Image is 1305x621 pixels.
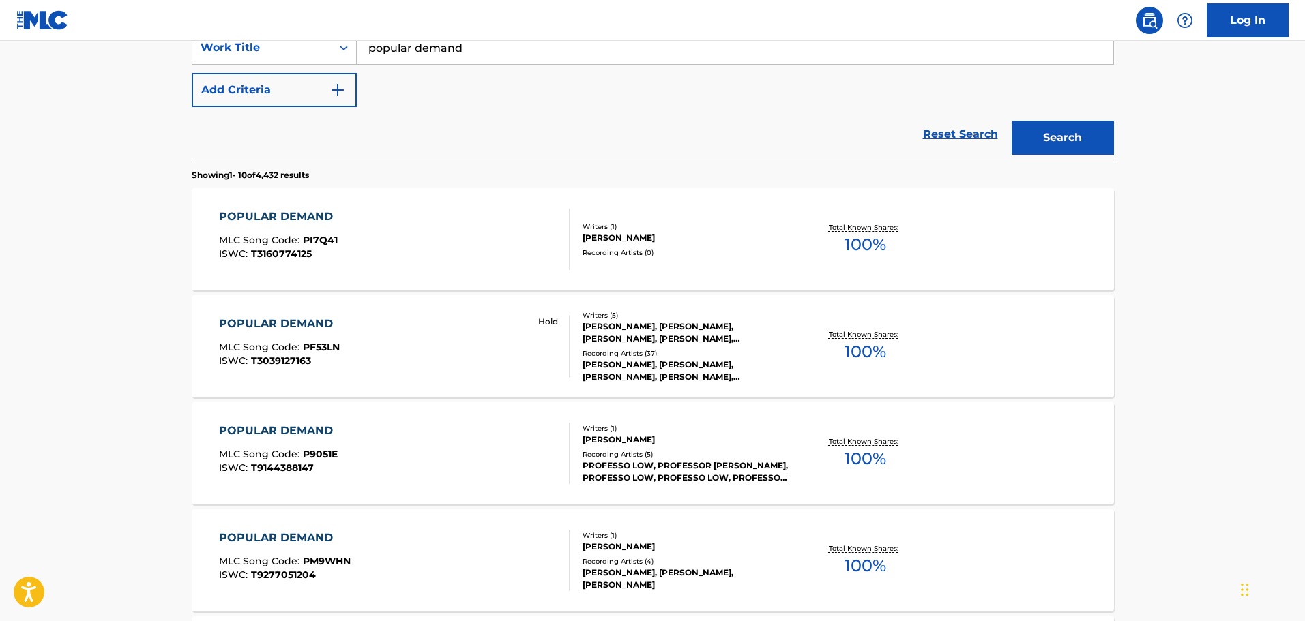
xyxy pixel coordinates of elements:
[583,423,789,434] div: Writers ( 1 )
[201,40,323,56] div: Work Title
[583,566,789,591] div: [PERSON_NAME], [PERSON_NAME], [PERSON_NAME]
[251,247,312,260] span: T3160774125
[303,555,351,567] span: PM9WHN
[829,543,902,554] p: Total Known Shares:
[192,73,357,107] button: Add Criteria
[1171,7,1199,34] div: Help
[329,82,346,98] img: 9d2ae6d4665cec9f34b9.svg
[829,222,902,232] p: Total Known Shares:
[192,402,1114,504] a: POPULAR DEMANDMLC Song Code:P9051EISWC:T9144388147Writers (1)[PERSON_NAME]Recording Artists (5)PR...
[219,423,340,439] div: POPULAR DEMAND
[845,339,886,364] span: 100 %
[1012,121,1114,155] button: Search
[583,530,789,541] div: Writers ( 1 )
[219,448,303,460] span: MLC Song Code :
[192,31,1114,162] form: Search Form
[219,247,251,260] span: ISWC :
[219,555,303,567] span: MLC Song Code :
[219,530,351,546] div: POPULAR DEMAND
[1207,3,1289,37] a: Log In
[583,359,789,383] div: [PERSON_NAME], [PERSON_NAME], [PERSON_NAME], [PERSON_NAME], [PERSON_NAME]
[219,209,340,225] div: POPULAR DEMAND
[303,341,340,353] span: PF53LN
[16,10,69,30] img: MLC Logo
[583,459,789,484] div: PROFESSO LOW, PROFESSOR [PERSON_NAME], PROFESSO LOW, PROFESSO LOW, PROFESSO LOW
[251,569,316,581] span: T9277051204
[1141,12,1158,29] img: search
[1241,569,1249,610] div: Drag
[829,436,902,446] p: Total Known Shares:
[583,232,789,244] div: [PERSON_NAME]
[219,316,340,332] div: POPULAR DEMAND
[829,329,902,339] p: Total Known Shares:
[303,234,338,246] span: PI7Q41
[538,316,558,328] p: Hold
[845,232,886,257] span: 100 %
[845,554,886,578] span: 100 %
[192,188,1114,290] a: POPULAR DEMANDMLC Song Code:PI7Q41ISWC:T3160774125Writers (1)[PERSON_NAME]Recording Artists (0)To...
[845,446,886,471] span: 100 %
[251,461,314,474] span: T9144388147
[583,320,789,345] div: [PERSON_NAME], [PERSON_NAME], [PERSON_NAME], [PERSON_NAME], [PERSON_NAME]
[916,119,1005,149] a: Reset Search
[303,448,338,460] span: P9051E
[583,310,789,320] div: Writers ( 5 )
[583,434,789,446] div: [PERSON_NAME]
[583,222,789,232] div: Writers ( 1 )
[1136,7,1163,34] a: Public Search
[192,509,1114,611] a: POPULAR DEMANDMLC Song Code:PM9WHNISWC:T9277051204Writers (1)[PERSON_NAME]Recording Artists (4)[P...
[583,449,789,459] div: Recording Artists ( 5 )
[219,341,303,353] span: MLC Song Code :
[219,234,303,246] span: MLC Song Code :
[1177,12,1193,29] img: help
[192,295,1114,397] a: POPULAR DEMANDMLC Song Code:PF53LNISWC:T3039127163 HoldWriters (5)[PERSON_NAME], [PERSON_NAME], [...
[219,461,251,474] span: ISWC :
[583,541,789,553] div: [PERSON_NAME]
[219,569,251,581] span: ISWC :
[583,556,789,566] div: Recording Artists ( 4 )
[583,247,789,258] div: Recording Artists ( 0 )
[192,169,309,181] p: Showing 1 - 10 of 4,432 results
[1237,556,1305,621] iframe: Chat Widget
[219,354,251,367] span: ISWC :
[583,348,789,359] div: Recording Artists ( 37 )
[251,354,311,367] span: T3039127163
